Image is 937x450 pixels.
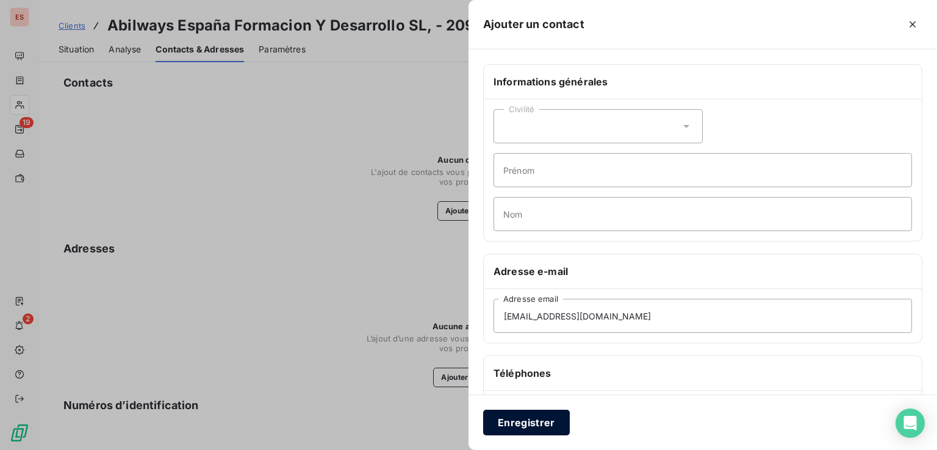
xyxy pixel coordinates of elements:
h6: Informations générales [494,74,912,89]
h6: Adresse e-mail [494,264,912,279]
input: placeholder [494,153,912,187]
input: placeholder [494,299,912,333]
h5: Ajouter un contact [483,16,584,33]
div: Open Intercom Messenger [896,409,925,438]
input: placeholder [494,197,912,231]
h6: Téléphones [494,366,912,380]
button: Enregistrer [483,410,570,435]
